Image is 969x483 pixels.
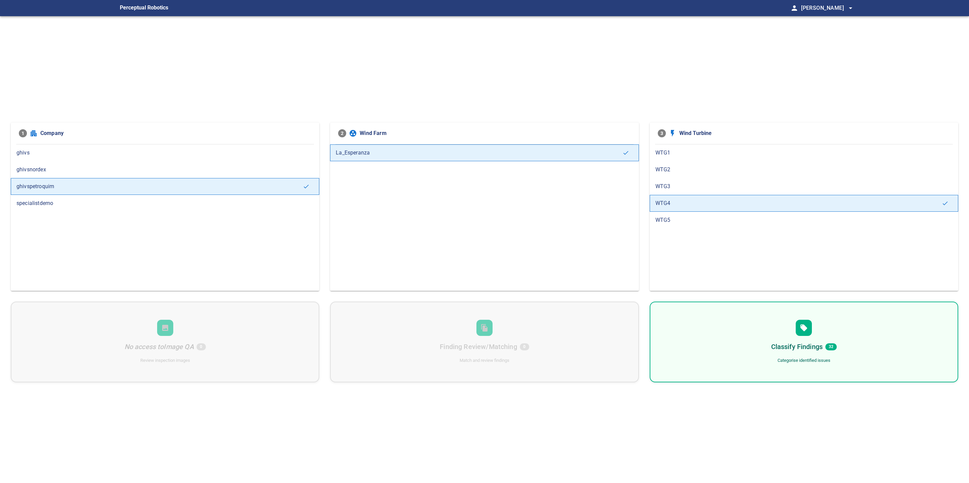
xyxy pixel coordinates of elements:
[16,199,314,207] span: specialistdemo
[338,129,346,137] span: 2
[650,144,958,161] div: WTG1
[650,302,958,382] div: Classify Findings32Categorise identified issues
[798,1,855,15] button: [PERSON_NAME]
[655,149,953,157] span: WTG1
[658,129,666,137] span: 3
[19,129,27,137] span: 1
[11,161,319,178] div: ghivsnordex
[16,149,314,157] span: ghivs
[120,3,168,13] figcaption: Perceptual Robotics
[11,144,319,161] div: ghivs
[330,144,639,161] div: La_Esperanza
[16,182,303,191] span: ghivspetroquim
[825,343,837,350] span: 32
[679,129,950,137] span: Wind Turbine
[650,161,958,178] div: WTG2
[360,129,631,137] span: Wind Farm
[790,4,798,12] span: person
[778,357,830,364] div: Categorise identified issues
[655,216,953,224] span: WTG5
[650,195,958,212] div: WTG4
[11,178,319,195] div: ghivspetroquim
[16,166,314,174] span: ghivsnordex
[655,182,953,191] span: WTG3
[847,4,855,12] span: arrow_drop_down
[655,199,942,207] span: WTG4
[40,129,311,137] span: Company
[11,195,319,212] div: specialistdemo
[655,166,953,174] span: WTG2
[771,341,823,352] h6: Classify Findings
[801,3,855,13] span: [PERSON_NAME]
[336,149,622,157] span: La_Esperanza
[650,178,958,195] div: WTG3
[650,212,958,229] div: WTG5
